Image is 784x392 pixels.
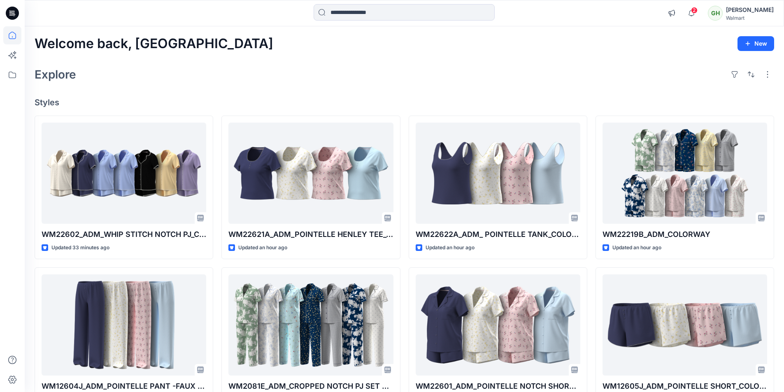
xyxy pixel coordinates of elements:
a: WM22219B_ADM_COLORWAY [603,123,767,224]
p: Updated an hour ago [238,244,287,252]
span: 2 [691,7,698,14]
p: WM22622A_ADM_ POINTELLE TANK_COLORWAY [416,229,580,240]
p: WM22621A_ADM_POINTELLE HENLEY TEE_COLORWAY [228,229,393,240]
a: WM12604J_ADM_POINTELLE PANT -FAUX FLY & BUTTONS + PICOT_COLORWAY [42,274,206,376]
p: WM22601_ADM_POINTELLE NOTCH SHORTIE_COLORWAY [416,380,580,392]
div: [PERSON_NAME] [726,5,774,15]
h2: Explore [35,68,76,81]
p: Updated 33 minutes ago [51,244,109,252]
p: WM22219B_ADM_COLORWAY [603,229,767,240]
h2: Welcome back, [GEOGRAPHIC_DATA] [35,36,273,51]
h4: Styles [35,97,774,107]
a: WM22621A_ADM_POINTELLE HENLEY TEE_COLORWAY [228,123,393,224]
p: Updated an hour ago [612,244,661,252]
a: WM2081E_ADM_CROPPED NOTCH PJ SET w/ STRAIGHT HEM TOP_COLORWAY [228,274,393,376]
div: Walmart [726,15,774,21]
p: Updated an hour ago [426,244,475,252]
p: WM12604J_ADM_POINTELLE PANT -FAUX FLY & BUTTONS + PICOT_COLORWAY [42,380,206,392]
div: GH [708,6,723,21]
a: WM12605J_ADM_POINTELLE SHORT_COLORWAY [603,274,767,376]
p: WM2081E_ADM_CROPPED NOTCH PJ SET w/ STRAIGHT HEM TOP_COLORWAY [228,380,393,392]
p: WM22602_ADM_WHIP STITCH NOTCH PJ_COLORWAY [42,229,206,240]
a: WM22622A_ADM_ POINTELLE TANK_COLORWAY [416,123,580,224]
button: New [737,36,774,51]
a: WM22602_ADM_WHIP STITCH NOTCH PJ_COLORWAY [42,123,206,224]
a: WM22601_ADM_POINTELLE NOTCH SHORTIE_COLORWAY [416,274,580,376]
p: WM12605J_ADM_POINTELLE SHORT_COLORWAY [603,380,767,392]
